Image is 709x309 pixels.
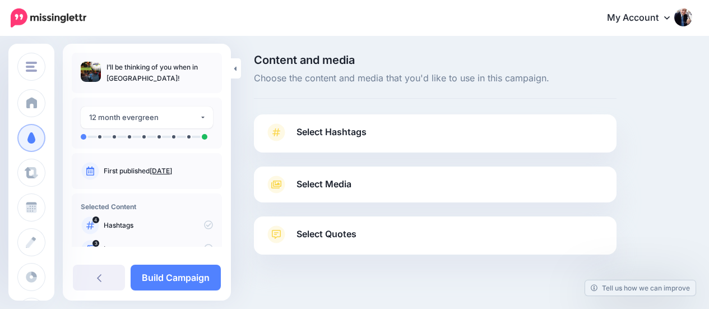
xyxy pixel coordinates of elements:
[265,123,605,153] a: Select Hashtags
[81,107,213,128] button: 12 month evergreen
[296,227,356,242] span: Select Quotes
[150,167,172,175] a: [DATE]
[104,166,213,176] p: First published
[296,124,367,140] span: Select Hashtags
[254,54,617,66] span: Content and media
[81,62,101,82] img: 0fc86f800843837c84b45747a9a90045_thumb.jpg
[265,176,605,193] a: Select Media
[92,240,99,247] span: 3
[89,111,200,124] div: 12 month evergreen
[265,225,605,255] a: Select Quotes
[26,62,37,72] img: menu.png
[81,202,213,211] h4: Selected Content
[585,280,696,296] a: Tell us how we can improve
[104,220,213,230] p: Hashtags
[296,177,351,192] span: Select Media
[11,8,86,27] img: Missinglettr
[92,216,99,223] span: 4
[104,244,213,254] p: Images
[596,4,692,32] a: My Account
[254,71,617,86] span: Choose the content and media that you'd like to use in this campaign.
[106,62,213,84] p: I’ll be thinking of you when in [GEOGRAPHIC_DATA]!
